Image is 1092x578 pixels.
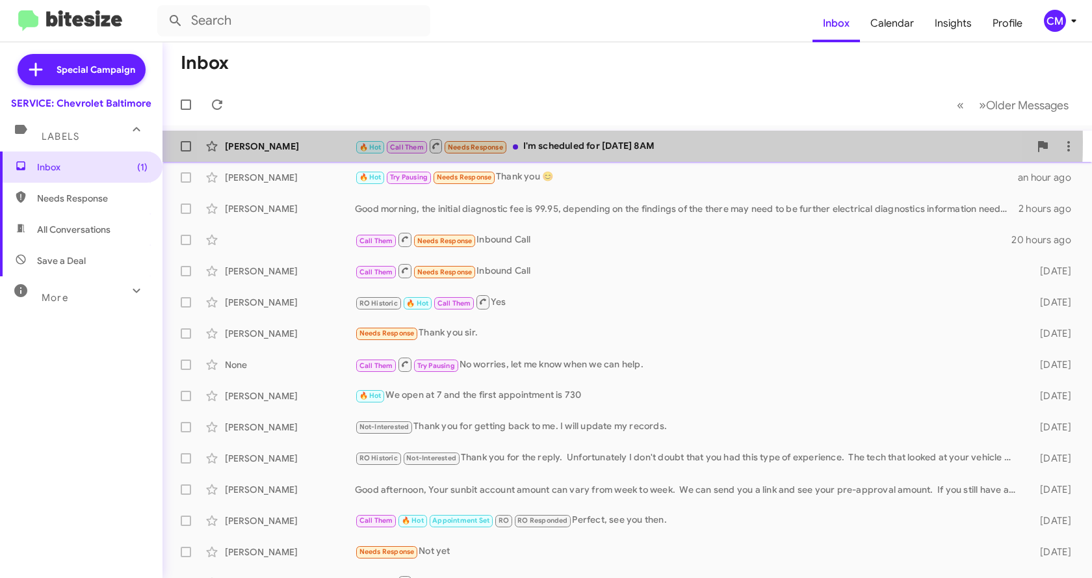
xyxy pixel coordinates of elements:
[355,138,1030,154] div: I'm scheduled for [DATE] 8AM
[1033,10,1078,32] button: CM
[402,516,424,525] span: 🔥 Hot
[225,452,355,465] div: [PERSON_NAME]
[225,483,355,496] div: [PERSON_NAME]
[448,143,503,151] span: Needs Response
[359,237,393,245] span: Call Them
[42,131,79,142] span: Labels
[355,513,1022,528] div: Perfect, see you then.
[924,5,982,42] a: Insights
[225,327,355,340] div: [PERSON_NAME]
[437,173,492,181] span: Needs Response
[37,192,148,205] span: Needs Response
[359,299,398,308] span: RO Historic
[971,92,1076,118] button: Next
[979,97,986,113] span: »
[499,516,509,525] span: RO
[812,5,860,42] a: Inbox
[355,326,1022,341] div: Thank you sir.
[417,237,473,245] span: Needs Response
[355,231,1011,248] div: Inbound Call
[949,92,972,118] button: Previous
[1022,265,1082,278] div: [DATE]
[1022,327,1082,340] div: [DATE]
[406,454,456,462] span: Not-Interested
[1022,514,1082,527] div: [DATE]
[359,454,398,462] span: RO Historic
[355,544,1022,559] div: Not yet
[37,254,86,267] span: Save a Deal
[355,356,1022,373] div: No worries, let me know when we can help.
[359,329,415,337] span: Needs Response
[517,516,567,525] span: RO Responded
[137,161,148,174] span: (1)
[1022,452,1082,465] div: [DATE]
[1044,10,1066,32] div: CM
[359,361,393,370] span: Call Them
[225,514,355,527] div: [PERSON_NAME]
[437,299,471,308] span: Call Them
[57,63,135,76] span: Special Campaign
[1022,421,1082,434] div: [DATE]
[1011,233,1082,246] div: 20 hours ago
[225,389,355,402] div: [PERSON_NAME]
[359,516,393,525] span: Call Them
[11,97,151,110] div: SERVICE: Chevrolet Baltimore
[1022,545,1082,558] div: [DATE]
[390,173,428,181] span: Try Pausing
[225,421,355,434] div: [PERSON_NAME]
[37,161,148,174] span: Inbox
[157,5,430,36] input: Search
[432,516,489,525] span: Appointment Set
[355,294,1022,310] div: Yes
[1019,202,1082,215] div: 2 hours ago
[225,265,355,278] div: [PERSON_NAME]
[1022,483,1082,496] div: [DATE]
[225,296,355,309] div: [PERSON_NAME]
[417,268,473,276] span: Needs Response
[390,143,424,151] span: Call Them
[225,358,355,371] div: None
[359,173,382,181] span: 🔥 Hot
[355,451,1022,466] div: Thank you for the reply. Unfortunately I don't doubt that you had this type of experience. The te...
[225,171,355,184] div: [PERSON_NAME]
[359,423,409,431] span: Not-Interested
[1022,296,1082,309] div: [DATE]
[406,299,428,308] span: 🔥 Hot
[355,202,1019,215] div: Good morning, the initial diagnostic fee is 99.95, depending on the findings of the there may nee...
[225,545,355,558] div: [PERSON_NAME]
[359,391,382,400] span: 🔥 Hot
[1022,389,1082,402] div: [DATE]
[417,361,455,370] span: Try Pausing
[355,170,1018,185] div: Thank you 😊
[42,292,68,304] span: More
[225,140,355,153] div: [PERSON_NAME]
[982,5,1033,42] a: Profile
[359,547,415,556] span: Needs Response
[359,143,382,151] span: 🔥 Hot
[359,268,393,276] span: Call Them
[37,223,110,236] span: All Conversations
[1018,171,1082,184] div: an hour ago
[957,97,964,113] span: «
[355,263,1022,279] div: Inbound Call
[355,388,1022,403] div: We open at 7 and the first appointment is 730
[950,92,1076,118] nav: Page navigation example
[355,483,1022,496] div: Good afternoon, Your sunbit account amount can vary from week to week. We can send you a link and...
[1022,358,1082,371] div: [DATE]
[181,53,229,73] h1: Inbox
[860,5,924,42] a: Calendar
[986,98,1069,112] span: Older Messages
[355,419,1022,434] div: Thank you for getting back to me. I will update my records.
[225,202,355,215] div: [PERSON_NAME]
[18,54,146,85] a: Special Campaign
